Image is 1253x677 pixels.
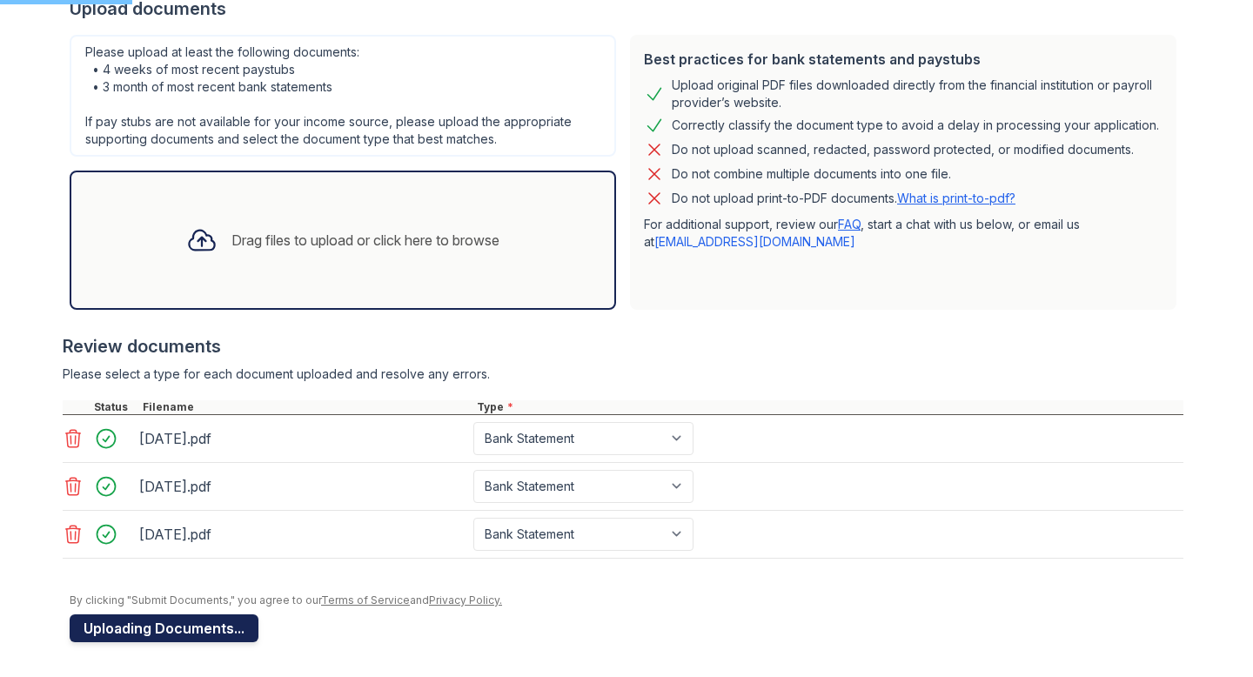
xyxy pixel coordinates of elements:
a: [EMAIL_ADDRESS][DOMAIN_NAME] [654,234,855,249]
div: Drag files to upload or click here to browse [231,230,499,251]
a: Terms of Service [321,593,410,607]
div: Type [473,400,1183,414]
div: Do not combine multiple documents into one file. [672,164,951,184]
div: Status [90,400,139,414]
p: Do not upload print-to-PDF documents. [672,190,1015,207]
div: [DATE].pdf [139,425,466,452]
div: Do not upload scanned, redacted, password protected, or modified documents. [672,139,1134,160]
button: Uploading Documents... [70,614,258,642]
a: Privacy Policy. [429,593,502,607]
div: [DATE].pdf [139,473,466,500]
div: Please upload at least the following documents: • 4 weeks of most recent paystubs • 3 month of mo... [70,35,616,157]
p: For additional support, review our , start a chat with us below, or email us at [644,216,1163,251]
div: Review documents [63,334,1183,359]
div: Best practices for bank statements and paystubs [644,49,1163,70]
div: Correctly classify the document type to avoid a delay in processing your application. [672,115,1159,136]
div: By clicking "Submit Documents," you agree to our and [70,593,1183,607]
div: Upload original PDF files downloaded directly from the financial institution or payroll provider’... [672,77,1163,111]
div: Filename [139,400,473,414]
a: FAQ [838,217,861,231]
div: [DATE].pdf [139,520,466,548]
a: What is print-to-pdf? [897,191,1015,205]
div: Please select a type for each document uploaded and resolve any errors. [63,365,1183,383]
